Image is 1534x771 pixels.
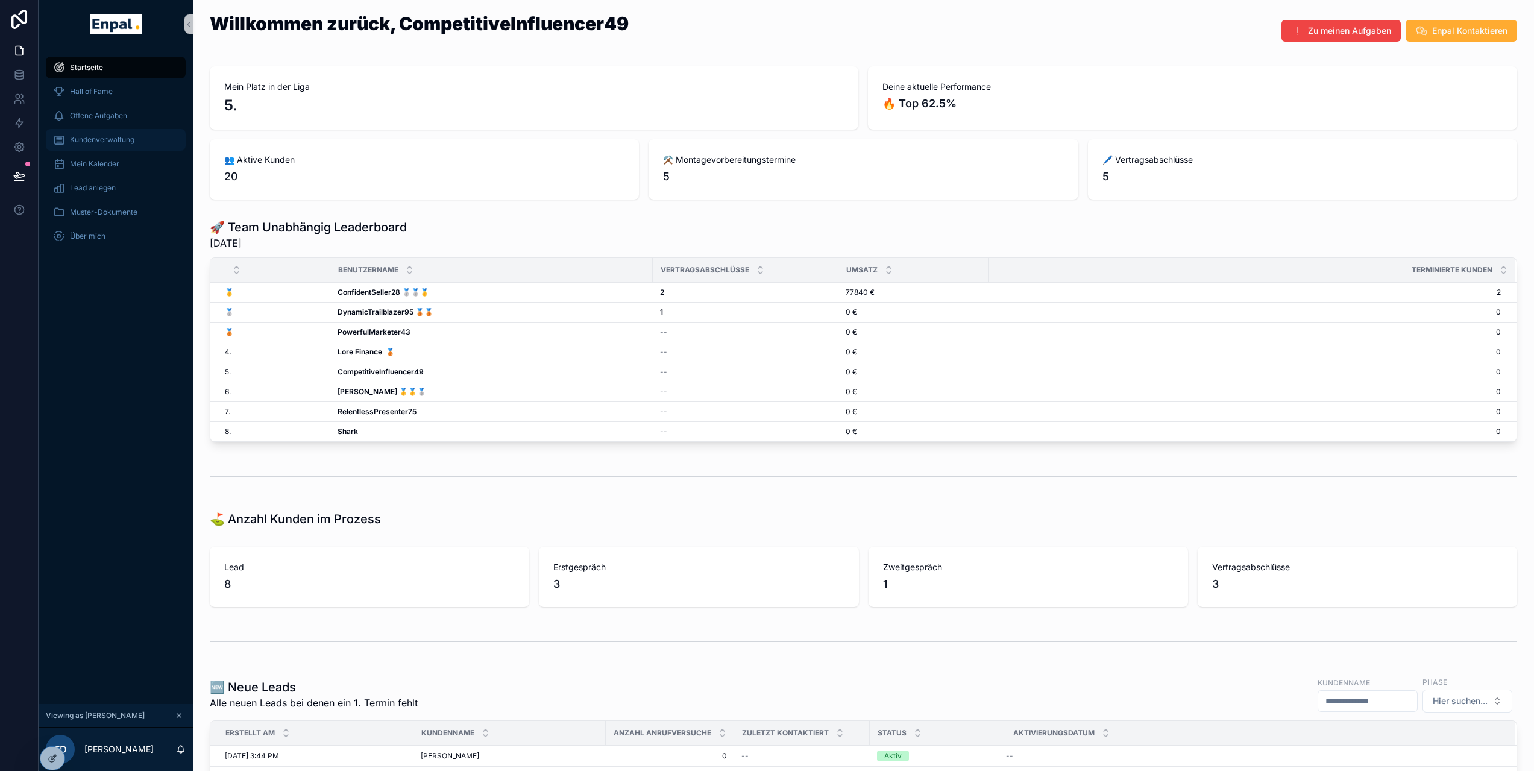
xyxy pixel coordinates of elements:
[661,265,749,275] span: Vertragsabschlüsse
[878,728,907,738] span: Status
[614,728,711,738] span: Anzahl Anrufversuche
[70,63,103,72] span: Startseite
[660,307,663,316] strong: 1
[613,751,727,761] a: 0
[210,696,418,710] span: Alle neuen Leads bei denen ein 1. Termin fehlt
[1006,751,1013,761] span: --
[224,576,515,593] span: 8
[338,288,429,297] strong: ConfidentSeller28 🥈🥈🥇
[846,327,857,337] span: 0 €
[39,48,193,263] div: scrollable content
[70,231,105,241] span: Über mich
[846,427,857,436] span: 0 €
[210,679,418,696] h1: 🆕 Neue Leads
[660,327,667,337] span: --
[225,427,231,436] span: 8.
[1318,677,1370,688] label: Kundenname
[338,407,417,416] strong: RelentlessPresenter75
[846,367,857,377] span: 0 €
[877,751,998,761] a: Aktiv
[1212,561,1503,573] span: Vertragsabschlüsse
[660,427,667,436] span: --
[46,711,145,720] span: Viewing as [PERSON_NAME]
[338,327,410,336] strong: PowerfulMarketer43
[883,576,1174,593] span: 1
[660,367,667,377] span: --
[553,576,844,593] span: 3
[70,111,127,121] span: Offene Aufgaben
[338,427,358,436] strong: Shark
[1412,265,1492,275] span: Terminierte Kunden
[1422,676,1447,687] label: Phase
[846,347,857,357] span: 0 €
[224,154,624,166] span: 👥 Aktive Kunden
[883,561,1174,573] span: Zweitgespräch
[224,81,844,93] span: Mein Platz in der Liga
[421,728,474,738] span: Kundenname
[225,407,230,417] span: 7.
[660,387,667,397] span: --
[225,307,234,317] span: 🥈
[660,288,664,297] strong: 2
[70,183,116,193] span: Lead anlegen
[1281,20,1401,42] button: Zu meinen Aufgaben
[225,387,231,397] span: 6.
[553,561,844,573] span: Erstgespräch
[882,81,1503,93] span: Deine aktuelle Performance
[84,743,154,755] p: [PERSON_NAME]
[225,288,234,297] span: 🥇
[989,288,1501,297] span: 2
[70,135,134,145] span: Kundenverwaltung
[225,728,275,738] span: Erstellt am
[338,367,424,376] strong: CompetitiveInfluencer49
[846,265,878,275] span: Umsatz
[70,87,113,96] span: Hall of Fame
[1006,751,1501,761] a: --
[989,407,1501,417] span: 0
[210,14,629,33] h1: Willkommen zurück, CompetitiveInfluencer49
[1422,690,1512,713] button: Select Button
[224,561,515,573] span: Lead
[660,347,667,357] span: --
[846,407,857,417] span: 0 €
[846,387,857,397] span: 0 €
[421,751,599,761] a: [PERSON_NAME]
[224,168,624,185] span: 20
[70,207,137,217] span: Muster-Dokumente
[884,751,902,761] div: Aktiv
[54,742,67,757] span: FD
[225,751,279,761] span: [DATE] 3:44 PM
[46,81,186,102] a: Hall of Fame
[741,751,863,761] a: --
[1102,168,1503,185] span: 5
[338,347,395,356] strong: Lore Finance 🥉
[46,177,186,199] a: Lead anlegen
[225,751,406,761] a: [DATE] 3:44 PM
[46,105,186,127] a: Offene Aufgaben
[338,265,398,275] span: Benutzername
[846,288,875,297] span: 77840 €
[742,728,829,738] span: Zuletzt kontaktiert
[46,225,186,247] a: Über mich
[989,387,1501,397] span: 0
[660,407,667,417] span: --
[46,201,186,223] a: Muster-Dokumente
[210,219,407,236] h1: 🚀 Team Unabhängig Leaderboard
[663,168,1063,185] span: 5
[70,159,119,169] span: Mein Kalender
[882,97,957,110] strong: 🔥 Top 62.5%
[1013,728,1095,738] span: Aktivierungsdatum
[46,153,186,175] a: Mein Kalender
[846,307,857,317] span: 0 €
[46,129,186,151] a: Kundenverwaltung
[421,751,479,761] span: [PERSON_NAME]
[210,236,407,250] span: [DATE]
[989,307,1501,317] span: 0
[1308,25,1391,37] span: Zu meinen Aufgaben
[989,367,1501,377] span: 0
[1432,25,1507,37] span: Enpal Kontaktieren
[225,367,231,377] span: 5.
[46,57,186,78] a: Startseite
[989,327,1501,337] span: 0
